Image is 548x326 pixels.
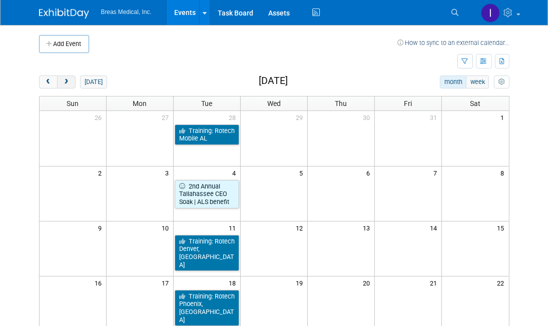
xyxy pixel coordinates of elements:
[94,276,106,289] span: 16
[228,221,240,234] span: 11
[362,221,374,234] span: 13
[161,276,173,289] span: 17
[161,111,173,123] span: 27
[228,276,240,289] span: 18
[231,166,240,179] span: 4
[470,99,480,107] span: Sat
[440,75,466,88] button: month
[39,75,58,88] button: prev
[429,221,441,234] span: 14
[494,75,509,88] button: myCustomButton
[298,166,307,179] span: 5
[67,99,79,107] span: Sun
[97,166,106,179] span: 2
[398,39,509,46] a: How to sync to an external calendar...
[39,8,89,18] img: ExhibitDay
[101,8,152,15] span: Breas Medical, Inc.
[175,180,239,208] a: 2nd Annual Tallahassee CEO Soak | ALS benefit
[429,111,441,123] span: 31
[365,166,374,179] span: 6
[228,111,240,123] span: 28
[432,166,441,179] span: 7
[161,221,173,234] span: 10
[164,166,173,179] span: 3
[496,276,509,289] span: 22
[295,276,307,289] span: 19
[97,221,106,234] span: 9
[500,111,509,123] span: 1
[295,221,307,234] span: 12
[429,276,441,289] span: 21
[295,111,307,123] span: 29
[404,99,412,107] span: Fri
[481,3,500,22] img: Inga Dolezar
[335,99,347,107] span: Thu
[57,75,76,88] button: next
[496,221,509,234] span: 15
[175,235,239,271] a: Training: Rotech Denver, [GEOGRAPHIC_DATA]
[94,111,106,123] span: 26
[39,35,89,53] button: Add Event
[80,75,107,88] button: [DATE]
[362,276,374,289] span: 20
[202,99,213,107] span: Tue
[175,124,239,145] a: Training: Rotech Mobile AL
[267,99,281,107] span: Wed
[500,166,509,179] span: 8
[133,99,147,107] span: Mon
[498,79,505,85] i: Personalize Calendar
[466,75,489,88] button: week
[362,111,374,123] span: 30
[259,75,288,86] h2: [DATE]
